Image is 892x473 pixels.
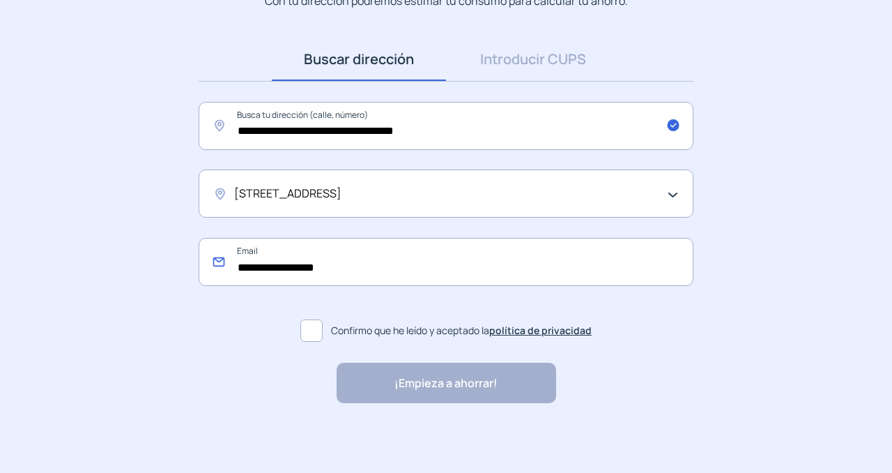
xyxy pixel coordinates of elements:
span: [STREET_ADDRESS] [234,185,341,203]
a: Buscar dirección [272,38,446,81]
span: Confirmo que he leído y aceptado la [331,323,592,338]
a: Introducir CUPS [446,38,620,81]
a: política de privacidad [489,324,592,337]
